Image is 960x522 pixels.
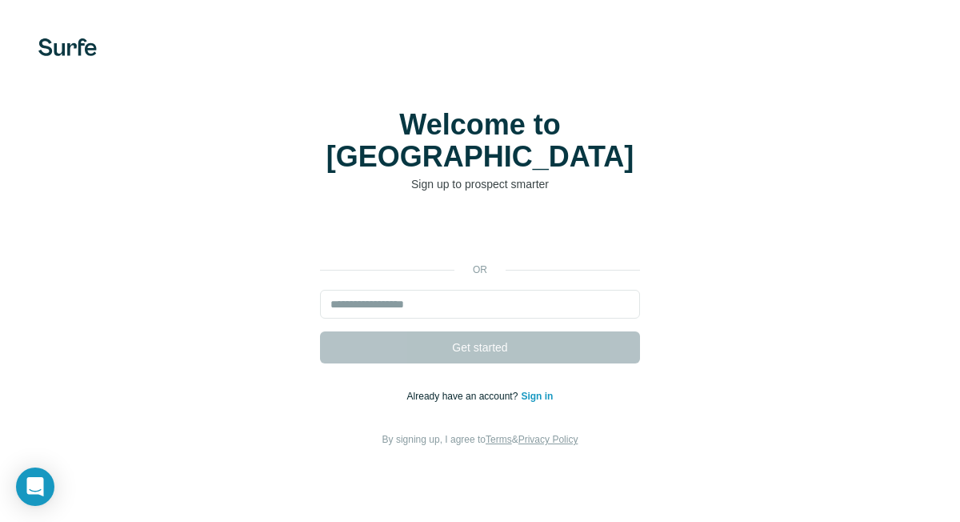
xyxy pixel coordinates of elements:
[320,176,640,192] p: Sign up to prospect smarter
[486,434,512,445] a: Terms
[518,434,578,445] a: Privacy Policy
[407,391,522,402] span: Already have an account?
[38,38,97,56] img: Surfe's logo
[521,391,553,402] a: Sign in
[320,109,640,173] h1: Welcome to [GEOGRAPHIC_DATA]
[454,263,506,277] p: or
[382,434,578,445] span: By signing up, I agree to &
[16,468,54,506] div: Open Intercom Messenger
[312,216,648,251] iframe: Bouton "Se connecter avec Google"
